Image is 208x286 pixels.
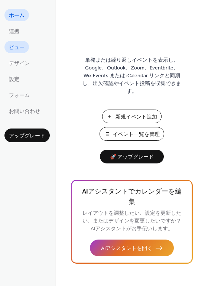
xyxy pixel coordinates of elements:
[82,208,181,234] span: レイアウトを調整したい、設定を更新したい、またはデザインを変更したいですか？AIアシスタントがお手伝いします。
[82,56,182,95] span: 単発または繰り返しイベントを表示し、Google、Outlook、Zoom、Eventbrite、Wix Events または iCalendar リンクと同期し、出欠確認やイベント投稿を収集で...
[82,187,182,208] span: AIアシスタントでカレンダーを編集
[104,152,159,162] span: 🚀 アップグレード
[4,41,29,53] a: ビュー
[4,129,50,142] button: アップグレード
[9,12,25,20] span: ホーム
[101,245,152,253] span: AIアシスタントを開く
[4,89,34,101] a: フォーム
[100,127,164,141] button: イベント一覧を管理
[4,105,45,117] a: お問い合わせ
[9,108,40,116] span: お問い合わせ
[100,150,164,163] button: 🚀 アップグレード
[4,57,34,69] a: デザイン
[9,92,30,100] span: フォーム
[4,9,29,21] a: ホーム
[90,240,174,256] button: AIアシスタントを開く
[116,113,157,121] span: 新規イベント追加
[9,28,19,36] span: 連携
[9,76,19,84] span: 設定
[9,132,45,140] span: アップグレード
[4,73,24,85] a: 設定
[102,110,162,123] button: 新規イベント追加
[4,25,24,37] a: 連携
[113,131,160,139] span: イベント一覧を管理
[9,44,25,52] span: ビュー
[9,60,30,68] span: デザイン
